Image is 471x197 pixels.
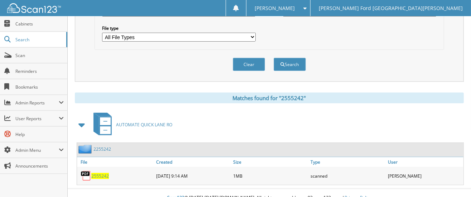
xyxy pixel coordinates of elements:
span: User Reports [15,116,59,122]
span: [PERSON_NAME] [255,6,295,10]
div: [DATE] 9:14 AM [154,169,232,183]
span: [PERSON_NAME] Ford [GEOGRAPHIC_DATA][PERSON_NAME] [319,6,463,10]
img: PDF.png [81,170,91,181]
span: AUTOMATE QUICK LANE RO [116,122,172,128]
span: Announcements [15,163,64,169]
div: [PERSON_NAME] [386,169,463,183]
span: Admin Reports [15,100,59,106]
span: Help [15,131,64,137]
img: folder2.png [78,145,93,154]
div: scanned [309,169,386,183]
a: User [386,157,463,167]
label: File type [102,25,256,31]
iframe: Chat Widget [435,163,471,197]
a: 2555242 [91,173,109,179]
span: Admin Menu [15,147,59,153]
a: Created [154,157,232,167]
button: Search [274,58,306,71]
a: AUTOMATE QUICK LANE RO [89,111,172,139]
a: Size [232,157,309,167]
div: Matches found for "2555242" [75,93,464,103]
span: Search [15,37,63,43]
a: File [77,157,154,167]
a: 2255242 [93,146,111,152]
div: 1MB [232,169,309,183]
span: Reminders [15,68,64,74]
span: Bookmarks [15,84,64,90]
a: Type [309,157,386,167]
button: Clear [233,58,265,71]
span: Cabinets [15,21,64,27]
span: Scan [15,52,64,58]
img: scan123-logo-white.svg [7,3,61,13]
